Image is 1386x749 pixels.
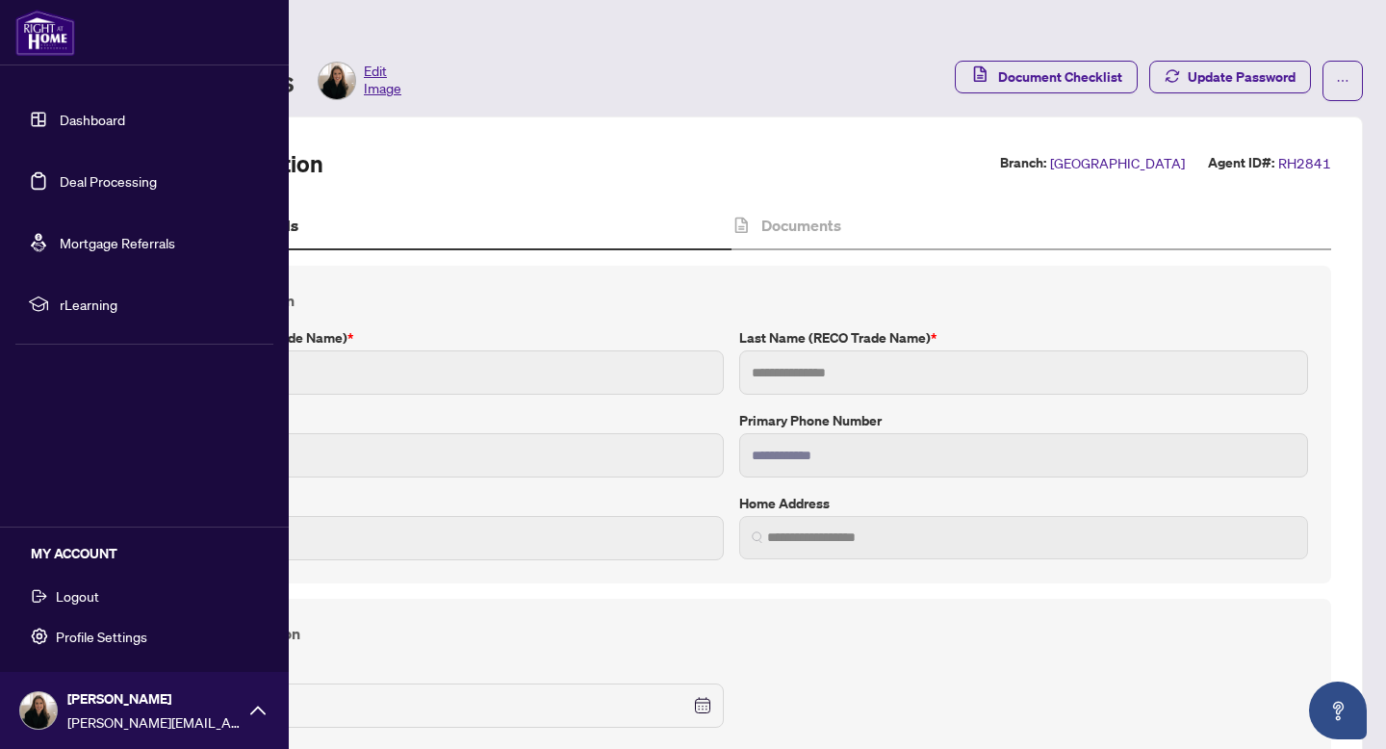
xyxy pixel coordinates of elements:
[155,410,724,431] label: Legal Name
[752,531,763,543] img: search_icon
[60,111,125,128] a: Dashboard
[1208,152,1274,174] label: Agent ID#:
[56,621,147,652] span: Profile Settings
[155,622,1308,645] h4: Personal Information
[1278,152,1331,174] span: RH2841
[20,692,57,729] img: Profile Icon
[155,493,724,514] label: E-mail Address
[761,214,841,237] h4: Documents
[67,711,241,733] span: [PERSON_NAME][EMAIL_ADDRESS][DOMAIN_NAME]
[998,62,1122,92] span: Document Checklist
[739,327,1308,349] label: Last Name (RECO Trade Name)
[1050,152,1185,174] span: [GEOGRAPHIC_DATA]
[60,234,175,251] a: Mortgage Referrals
[155,660,724,682] label: Date of Birth
[319,63,355,99] img: Profile Icon
[1149,61,1311,93] button: Update Password
[739,410,1308,431] label: Primary Phone Number
[1188,62,1296,92] span: Update Password
[739,493,1308,514] label: Home Address
[1309,682,1367,739] button: Open asap
[67,688,241,710] span: [PERSON_NAME]
[15,580,273,612] button: Logout
[60,172,157,190] a: Deal Processing
[155,289,1308,312] h4: Contact Information
[955,61,1138,93] button: Document Checklist
[56,581,99,611] span: Logout
[31,543,273,564] h5: MY ACCOUNT
[1000,152,1046,174] label: Branch:
[15,10,75,56] img: logo
[364,62,401,100] span: Edit Image
[60,294,260,315] span: rLearning
[155,327,724,349] label: First Name (RECO Trade Name)
[15,620,273,653] button: Profile Settings
[1336,74,1349,88] span: ellipsis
